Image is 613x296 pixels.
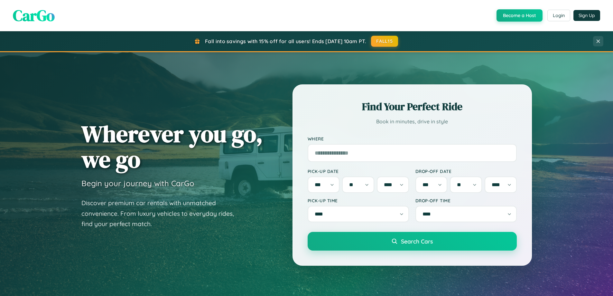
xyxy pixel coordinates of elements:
label: Pick-up Date [308,168,409,174]
button: FALL15 [371,36,398,47]
span: Fall into savings with 15% off for all users! Ends [DATE] 10am PT. [205,38,366,44]
h2: Find Your Perfect Ride [308,100,517,114]
span: CarGo [13,5,55,26]
button: Search Cars [308,232,517,251]
p: Book in minutes, drive in style [308,117,517,126]
p: Discover premium car rentals with unmatched convenience. From luxury vehicles to everyday rides, ... [81,198,242,229]
label: Drop-off Time [415,198,517,203]
label: Drop-off Date [415,168,517,174]
label: Pick-up Time [308,198,409,203]
label: Where [308,136,517,141]
h3: Begin your journey with CarGo [81,178,194,188]
h1: Wherever you go, we go [81,121,263,172]
span: Search Cars [401,238,433,245]
button: Login [547,10,570,21]
button: Sign Up [573,10,600,21]
button: Become a Host [497,9,543,22]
